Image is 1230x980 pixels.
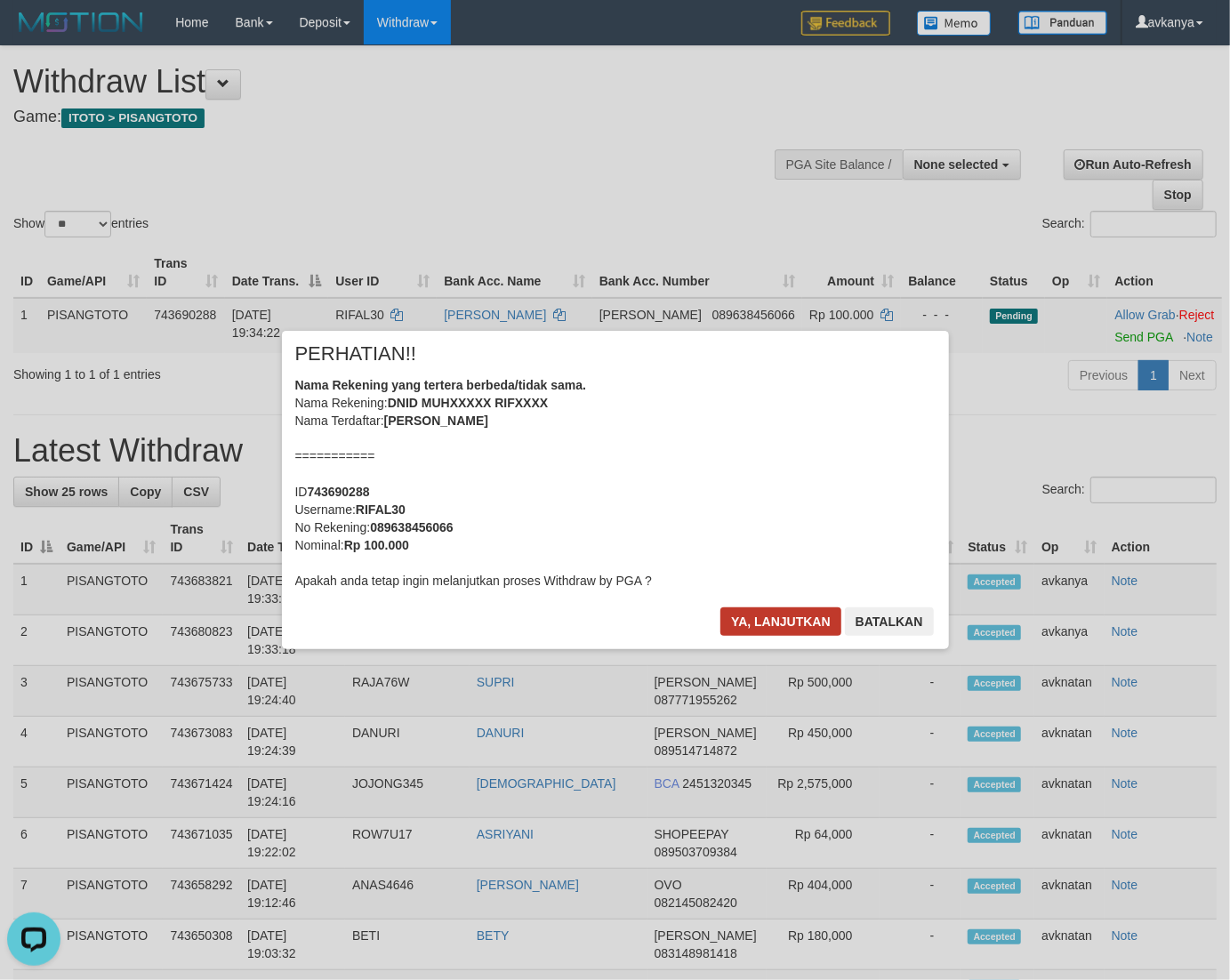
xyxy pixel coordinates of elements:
b: 743690288 [308,485,370,499]
b: [PERSON_NAME] [384,414,488,428]
button: Batalkan [845,607,934,636]
span: PERHATIAN!! [295,345,417,363]
button: Ya, lanjutkan [720,607,841,636]
div: Nama Rekening: Nama Terdaftar: =========== ID Username: No Rekening: Nominal: Apakah anda tetap i... [295,376,936,590]
b: DNID MUHXXXXX RIFXXXX [388,396,548,410]
b: Nama Rekening yang tertera berbeda/tidak sama. [295,378,587,392]
b: 089638456066 [370,520,453,534]
b: RIFAL30 [356,502,406,517]
button: Open LiveChat chat widget [7,7,60,60]
b: Rp 100.000 [344,538,409,552]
